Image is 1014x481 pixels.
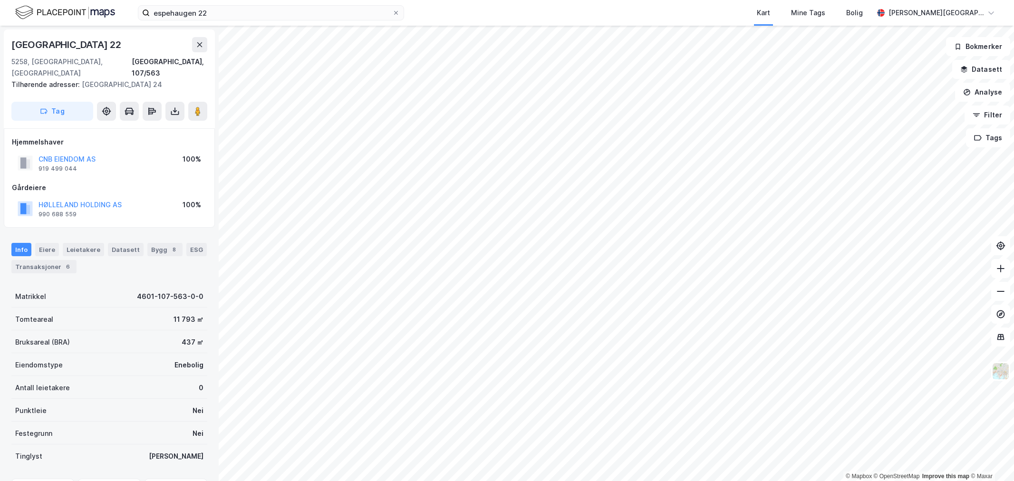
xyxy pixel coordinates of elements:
[174,359,203,371] div: Enebolig
[966,128,1010,147] button: Tags
[182,337,203,348] div: 437 ㎡
[35,243,59,256] div: Eiere
[132,56,207,79] div: [GEOGRAPHIC_DATA], 107/563
[149,451,203,462] div: [PERSON_NAME]
[147,243,183,256] div: Bygg
[11,243,31,256] div: Info
[11,260,77,273] div: Transaksjoner
[39,165,77,173] div: 919 499 044
[791,7,825,19] div: Mine Tags
[11,37,123,52] div: [GEOGRAPHIC_DATA] 22
[15,405,47,416] div: Punktleie
[137,291,203,302] div: 4601-107-563-0-0
[15,428,52,439] div: Festegrunn
[15,359,63,371] div: Eiendomstype
[874,473,920,480] a: OpenStreetMap
[174,314,203,325] div: 11 793 ㎡
[12,136,207,148] div: Hjemmelshaver
[888,7,984,19] div: [PERSON_NAME][GEOGRAPHIC_DATA]
[952,60,1010,79] button: Datasett
[15,4,115,21] img: logo.f888ab2527a4732fd821a326f86c7f29.svg
[965,106,1010,125] button: Filter
[193,405,203,416] div: Nei
[199,382,203,394] div: 0
[108,243,144,256] div: Datasett
[11,102,93,121] button: Tag
[846,473,872,480] a: Mapbox
[63,243,104,256] div: Leietakere
[757,7,770,19] div: Kart
[183,199,201,211] div: 100%
[11,56,132,79] div: 5258, [GEOGRAPHIC_DATA], [GEOGRAPHIC_DATA]
[955,83,1010,102] button: Analyse
[15,337,70,348] div: Bruksareal (BRA)
[39,211,77,218] div: 990 688 559
[922,473,969,480] a: Improve this map
[150,6,392,20] input: Søk på adresse, matrikkel, gårdeiere, leietakere eller personer
[15,291,46,302] div: Matrikkel
[11,80,82,88] span: Tilhørende adresser:
[11,79,200,90] div: [GEOGRAPHIC_DATA] 24
[966,435,1014,481] iframe: Chat Widget
[15,382,70,394] div: Antall leietakere
[15,314,53,325] div: Tomteareal
[63,262,73,271] div: 6
[946,37,1010,56] button: Bokmerker
[846,7,863,19] div: Bolig
[193,428,203,439] div: Nei
[169,245,179,254] div: 8
[12,182,207,193] div: Gårdeiere
[183,154,201,165] div: 100%
[186,243,207,256] div: ESG
[992,362,1010,380] img: Z
[15,451,42,462] div: Tinglyst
